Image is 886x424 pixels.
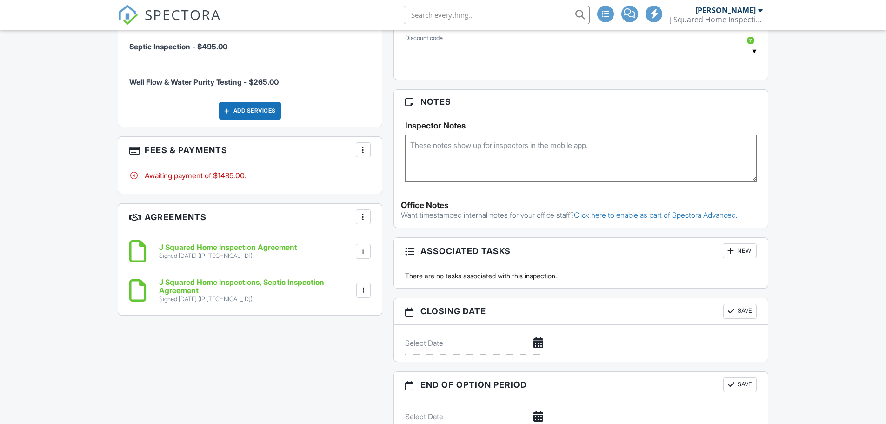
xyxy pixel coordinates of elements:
[159,278,355,295] h6: J Squared Home Inspections, Septic Inspection Agreement
[129,77,279,87] span: Well Flow & Water Purity Testing - $265.00
[405,332,545,355] input: Select Date
[401,210,761,220] p: Want timestamped internal notes for your office staff?
[145,5,221,24] span: SPECTORA
[723,377,757,392] button: Save
[400,271,763,281] div: There are no tasks associated with this inspection.
[219,102,281,120] div: Add Services
[159,243,297,252] h6: J Squared Home Inspection Agreement
[118,137,382,163] h3: Fees & Payments
[394,90,768,114] h3: Notes
[159,296,355,303] div: Signed [DATE] (IP [TECHNICAL_ID])
[118,13,221,32] a: SPECTORA
[723,304,757,319] button: Save
[404,6,590,24] input: Search everything...
[118,5,138,25] img: The Best Home Inspection Software - Spectora
[405,121,757,130] h5: Inspector Notes
[159,252,297,260] div: Signed [DATE] (IP [TECHNICAL_ID])
[129,25,371,60] li: Service: Septic Inspection
[159,278,355,303] a: J Squared Home Inspections, Septic Inspection Agreement Signed [DATE] (IP [TECHNICAL_ID])
[420,305,486,317] span: Closing date
[723,243,757,258] div: New
[420,245,511,257] span: Associated Tasks
[129,42,227,51] span: Septic Inspection - $495.00
[401,201,761,210] div: Office Notes
[159,243,297,260] a: J Squared Home Inspection Agreement Signed [DATE] (IP [TECHNICAL_ID])
[574,210,738,220] a: Click here to enable as part of Spectora Advanced.
[670,15,763,24] div: J Squared Home Inspections, LLC
[420,378,527,391] span: End of Option Period
[129,170,371,181] div: Awaiting payment of $1485.00.
[405,34,443,42] label: Discount code
[129,60,371,94] li: Service: Well Flow & Water Purity Testing
[695,6,756,15] div: [PERSON_NAME]
[118,204,382,230] h3: Agreements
